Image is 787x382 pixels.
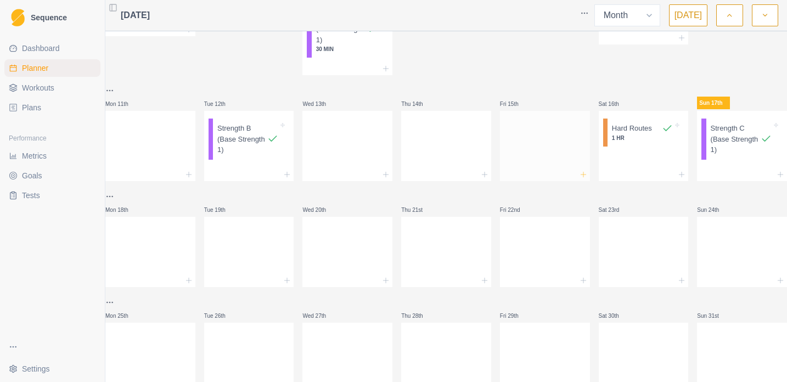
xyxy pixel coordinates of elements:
p: Tue 19th [204,206,237,214]
p: Fri 15th [500,100,533,108]
p: Sun 31st [697,312,730,320]
p: Mon 18th [105,206,138,214]
p: Thu 21st [401,206,434,214]
button: [DATE] [669,4,707,26]
a: Tests [4,187,100,204]
span: Workouts [22,82,54,93]
a: Plans [4,99,100,116]
p: Sat 16th [599,100,632,108]
a: Planner [4,59,100,77]
p: Strength B (Base Strength 1) [217,123,267,155]
p: 30 MIN [316,45,377,53]
p: Tue 12th [204,100,237,108]
p: 1 HR [612,134,673,142]
p: Hard Routes [612,123,652,134]
a: Dashboard [4,40,100,57]
p: Sun 24th [697,206,730,214]
a: Workouts [4,79,100,97]
div: Strength B (Base Strength 1) [209,119,290,160]
a: Metrics [4,147,100,165]
img: Logo [11,9,25,27]
p: Tue 26th [204,312,237,320]
span: Planner [22,63,48,74]
p: Thu 14th [401,100,434,108]
span: Tests [22,190,40,201]
p: Sat 23rd [599,206,632,214]
p: Wed 27th [302,312,335,320]
div: Strength C (Base Strength 1) [701,119,783,160]
a: Goals [4,167,100,184]
p: Strength C (Base Strength 1) [711,123,761,155]
button: Settings [4,360,100,378]
div: Strength C (Base Strength 1)30 MIN [307,9,388,58]
p: Sun 17th [697,97,730,109]
span: Goals [22,170,42,181]
p: Wed 20th [302,206,335,214]
p: Fri 22nd [500,206,533,214]
p: Wed 13th [302,100,335,108]
a: LogoSequence [4,4,100,31]
span: Dashboard [22,43,60,54]
span: Metrics [22,150,47,161]
span: Plans [22,102,41,113]
span: [DATE] [121,9,150,22]
p: Fri 29th [500,312,533,320]
p: Thu 28th [401,312,434,320]
p: Mon 25th [105,312,138,320]
p: Sat 30th [599,312,632,320]
div: Hard Routes1 HR [603,119,684,147]
div: Performance [4,130,100,147]
span: Sequence [31,14,67,21]
p: Mon 11th [105,100,138,108]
